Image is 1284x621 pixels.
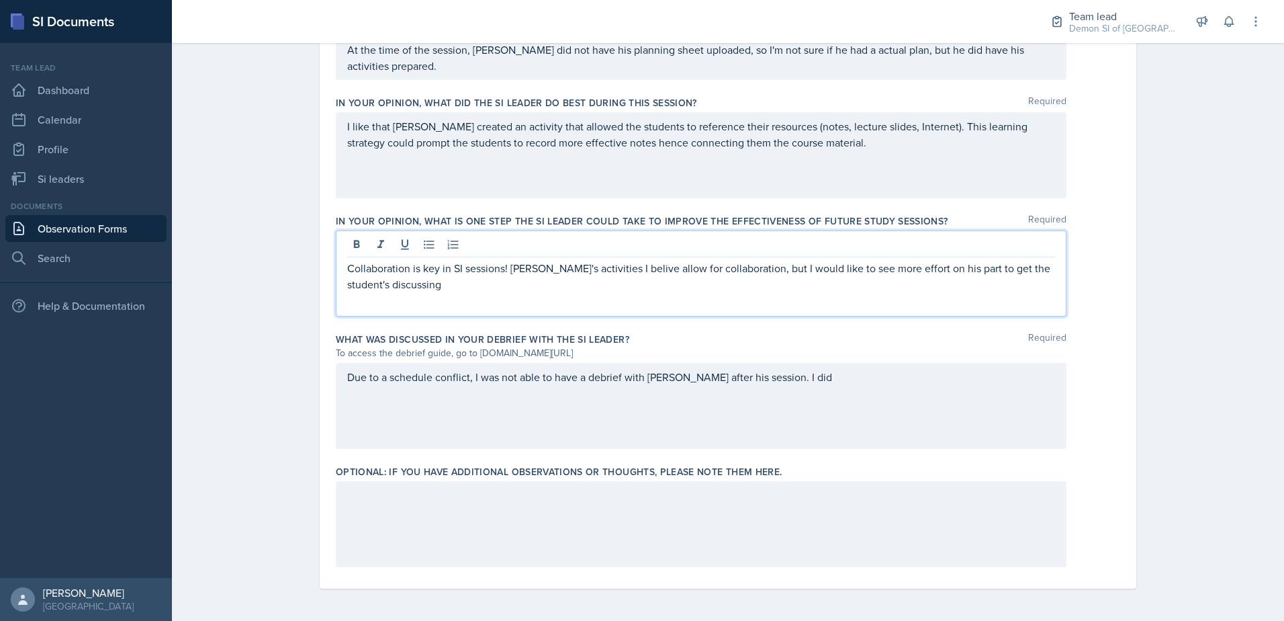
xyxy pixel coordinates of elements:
[336,346,1066,360] div: To access the debrief guide, go to [DOMAIN_NAME][URL]
[336,333,629,346] label: What was discussed in your debrief with the SI Leader?
[5,106,167,133] a: Calendar
[1069,22,1177,36] div: Demon SI of [GEOGRAPHIC_DATA] / Fall 2025
[347,42,1055,74] p: At the time of the session, [PERSON_NAME] did not have his planning sheet uploaded, so I'm not su...
[336,96,697,110] label: In your opinion, what did the SI Leader do BEST during this session?
[1028,333,1066,346] span: Required
[336,465,782,479] label: Optional: If you have additional observations or thoughts, please note them here.
[336,214,948,228] label: In your opinion, what is ONE step the SI Leader could take to improve the effectiveness of future...
[5,77,167,103] a: Dashboard
[43,586,134,599] div: [PERSON_NAME]
[5,292,167,319] div: Help & Documentation
[5,165,167,192] a: Si leaders
[43,599,134,613] div: [GEOGRAPHIC_DATA]
[5,136,167,163] a: Profile
[5,62,167,74] div: Team lead
[1028,214,1066,228] span: Required
[347,118,1055,151] p: I like that [PERSON_NAME] created an activity that allowed the students to reference their resour...
[5,245,167,272] a: Search
[347,260,1055,292] p: Collaboration is key in SI sessions! [PERSON_NAME]'s activities I belive allow for collaboration,...
[347,369,1055,385] p: Due to a schedule conflict, I was not able to have a debrief with [PERSON_NAME] after his session...
[5,215,167,242] a: Observation Forms
[1069,8,1177,24] div: Team lead
[5,200,167,212] div: Documents
[1028,96,1066,110] span: Required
